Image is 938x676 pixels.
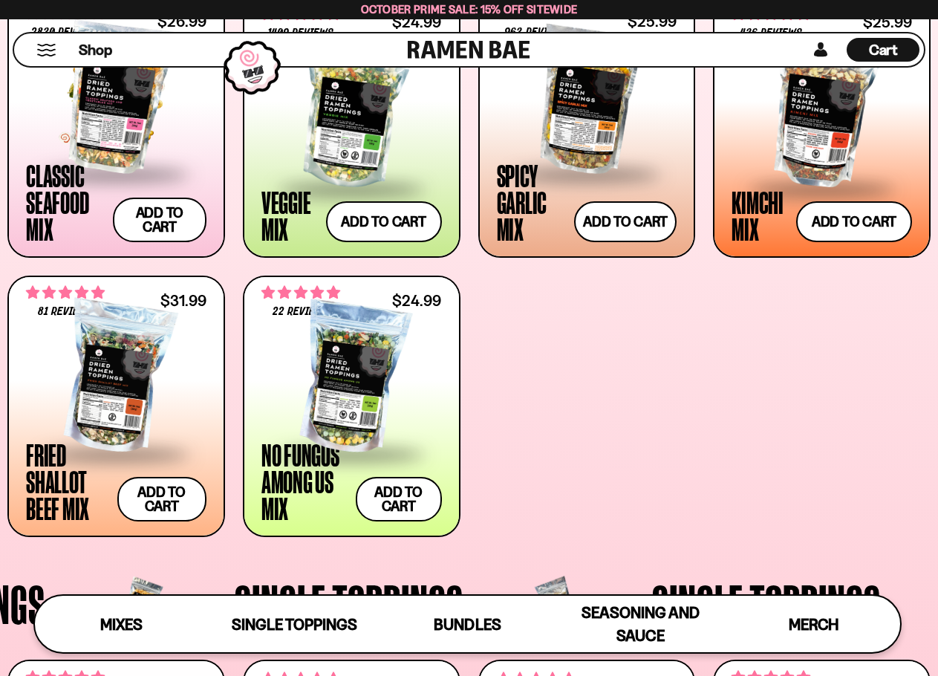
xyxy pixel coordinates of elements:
button: Add to cart [574,201,677,242]
a: Merch [727,596,900,652]
button: Add to cart [356,477,442,521]
span: 4.83 stars [26,283,105,302]
div: No Fungus Among Us Mix [261,441,348,521]
div: Classic Seafood Mix [26,162,105,242]
span: Seasoning and Sauce [582,603,700,645]
button: Mobile Menu Trigger [36,44,56,56]
div: Veggie Mix [261,189,319,242]
a: Single Toppings [208,596,381,652]
button: Add to cart [796,201,912,242]
div: $24.99 [392,293,441,308]
button: Add to cart [113,198,206,242]
div: Spicy Garlic Mix [497,162,567,242]
a: 4.82 stars 22 reviews $24.99 No Fungus Among Us Mix Add to cart [243,276,460,537]
span: Single Toppings [232,615,357,634]
span: October Prime Sale: 15% off Sitewide [361,2,578,16]
div: Kimchi Mix [732,189,789,242]
span: 4.82 stars [261,283,340,302]
span: Bundles [434,615,501,634]
div: $31.99 [160,293,206,308]
a: Shop [79,38,112,62]
a: Mixes [35,596,208,652]
button: Add to cart [117,477,206,521]
div: Cart [847,33,919,66]
span: Single Toppings [652,576,881,631]
span: Shop [79,40,112,60]
span: Cart [869,41,898,59]
a: Bundles [381,596,554,652]
a: 4.83 stars 81 reviews $31.99 Fried Shallot Beef Mix Add to cart [7,276,225,537]
button: Add to cart [326,201,442,242]
span: Mixes [100,615,143,634]
span: Single Toppings [235,576,463,631]
a: Seasoning and Sauce [554,596,727,652]
div: Fried Shallot Beef Mix [26,441,110,521]
span: Merch [789,615,838,634]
